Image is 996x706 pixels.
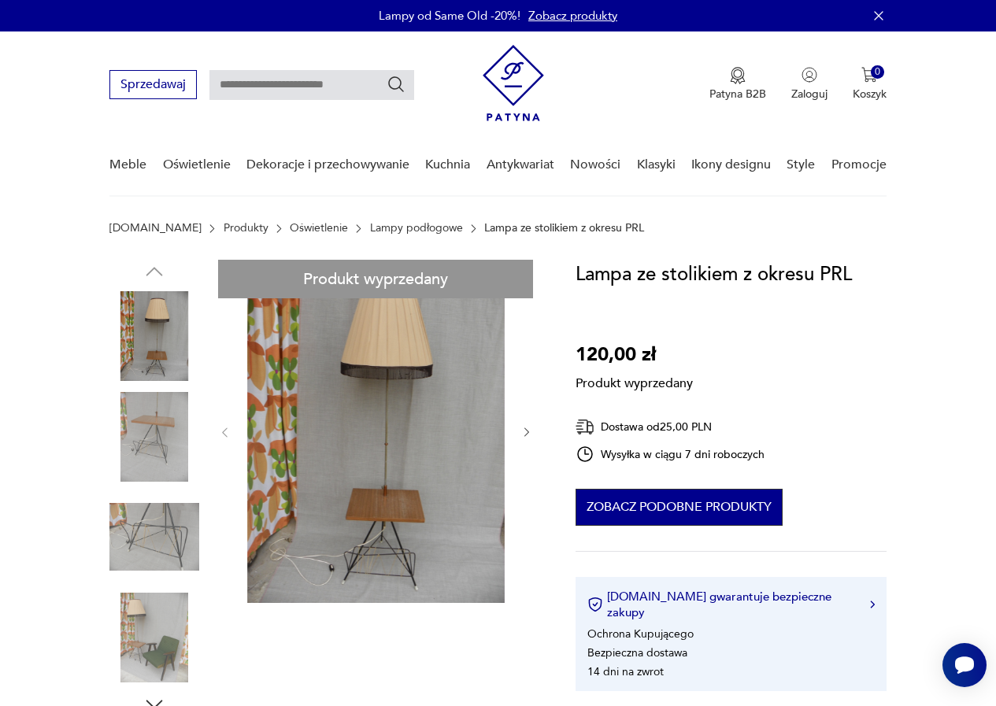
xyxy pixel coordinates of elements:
div: 0 [871,65,884,79]
img: Patyna - sklep z meblami i dekoracjami vintage [483,45,544,121]
a: Oświetlenie [290,222,348,235]
iframe: Smartsupp widget button [942,643,987,687]
p: Patyna B2B [709,87,766,102]
a: Meble [109,135,146,195]
a: Lampy podłogowe [370,222,463,235]
button: Sprzedawaj [109,70,197,99]
button: [DOMAIN_NAME] gwarantuje bezpieczne zakupy [587,589,875,620]
p: Lampy od Same Old -20%! [379,8,520,24]
a: Produkty [224,222,268,235]
button: Zaloguj [791,67,828,102]
p: 120,00 zł [576,340,693,370]
a: Promocje [831,135,887,195]
a: Nowości [570,135,620,195]
img: Ikona strzałki w prawo [870,601,875,608]
img: Ikona certyfikatu [587,597,603,612]
a: Ikona medaluPatyna B2B [709,67,766,102]
p: Lampa ze stolikiem z okresu PRL [484,222,644,235]
img: Ikona koszyka [861,67,877,83]
h1: Lampa ze stolikiem z okresu PRL [576,260,852,290]
li: Bezpieczna dostawa [587,645,687,660]
p: Zaloguj [791,87,828,102]
button: Zobacz podobne produkty [576,489,783,526]
a: Antykwariat [487,135,554,195]
button: Patyna B2B [709,67,766,102]
button: Szukaj [387,75,405,94]
li: 14 dni na zwrot [587,664,664,679]
div: Dostawa od 25,00 PLN [576,417,765,437]
div: Wysyłka w ciągu 7 dni roboczych [576,445,765,464]
img: Ikona dostawy [576,417,594,437]
a: Kuchnia [425,135,470,195]
a: Dekoracje i przechowywanie [246,135,409,195]
a: Sprzedawaj [109,80,197,91]
a: Ikony designu [691,135,771,195]
img: Ikonka użytkownika [802,67,817,83]
p: Koszyk [853,87,887,102]
button: 0Koszyk [853,67,887,102]
a: Zobacz produkty [528,8,617,24]
li: Ochrona Kupującego [587,627,694,641]
a: [DOMAIN_NAME] [109,222,202,235]
a: Oświetlenie [163,135,231,195]
p: Produkt wyprzedany [576,370,693,392]
a: Klasyki [637,135,676,195]
a: Style [787,135,815,195]
img: Ikona medalu [730,67,746,84]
